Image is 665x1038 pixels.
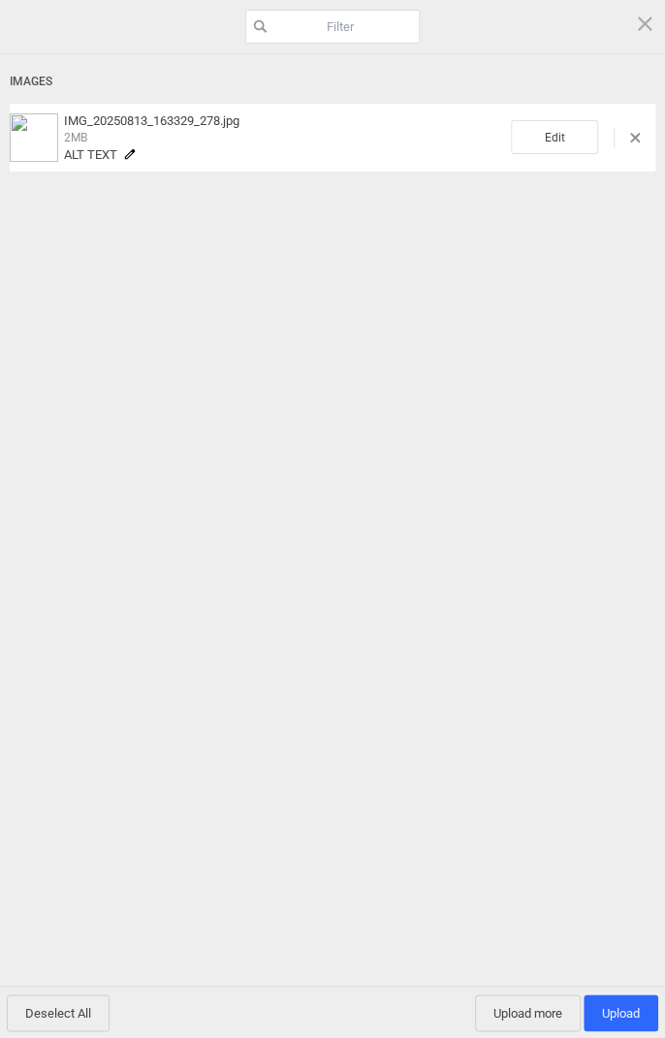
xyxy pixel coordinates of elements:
[7,994,110,1031] span: Deselect All
[64,131,87,144] span: 2MB
[245,10,420,44] input: Filter
[602,1006,640,1021] span: Upload
[10,64,655,100] div: Images
[475,994,581,1031] span: Upload more
[10,113,58,162] img: c4ca24de-8af2-4eac-acee-02ce8889fb6e
[64,113,239,128] span: IMG_20250813_163329_278.jpg
[58,113,511,162] div: IMG_20250813_163329_278.jpg
[64,147,117,162] span: Alt text
[584,994,658,1031] span: Upload
[511,120,598,154] span: Edit
[634,13,655,34] span: Click here or hit ESC to close picker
